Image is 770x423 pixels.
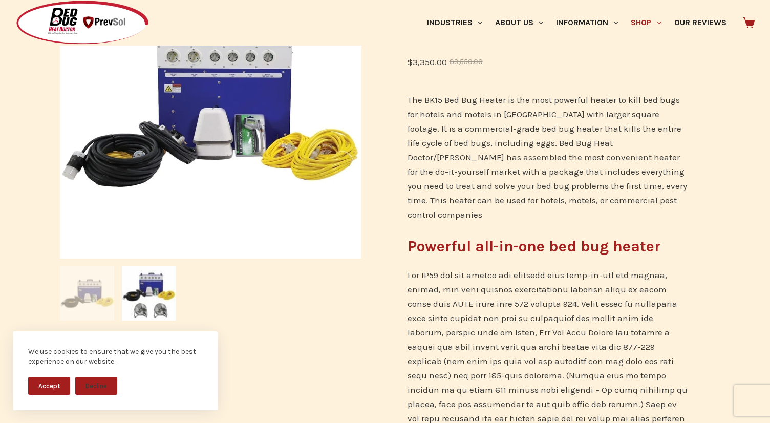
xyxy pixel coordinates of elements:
[60,266,114,321] img: The BK15 Bed Bug Heater package is the most powerful heater when compared to Greentech or Convectex
[75,377,117,395] button: Decline
[408,57,447,67] bdi: 3,350.00
[408,93,690,222] p: The BK15 Bed Bug Heater is the most powerful heater to kill bed bugs for hotels and motels in [GE...
[450,58,483,66] bdi: 3,550.00
[408,57,413,67] span: $
[28,377,70,395] button: Accept
[450,58,454,66] span: $
[60,102,361,112] a: The BK15 Bed Bug Heater package is the most powerful heater when compared to Greentech or Convectex
[122,266,176,321] img: Heater to Kill Bed Bugs in Hotels & Motels - BK15L - Image 2
[28,347,202,367] div: We use cookies to ensure that we give you the best experience on our website.
[408,235,690,258] h3: Powerful all-in-one bed bug heater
